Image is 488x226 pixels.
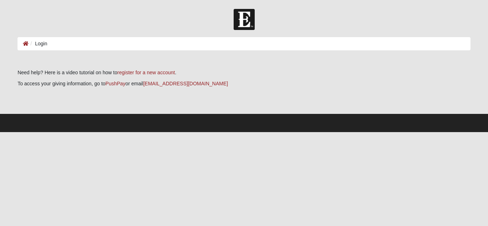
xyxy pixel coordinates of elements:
[105,81,125,86] a: PushPay
[18,80,470,87] p: To access your giving information, go to or email
[234,9,255,30] img: Church of Eleven22 Logo
[143,81,228,86] a: [EMAIL_ADDRESS][DOMAIN_NAME]
[18,69,470,76] p: Need help? Here is a video tutorial on how to .
[118,70,175,75] a: register for a new account
[29,40,47,47] li: Login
